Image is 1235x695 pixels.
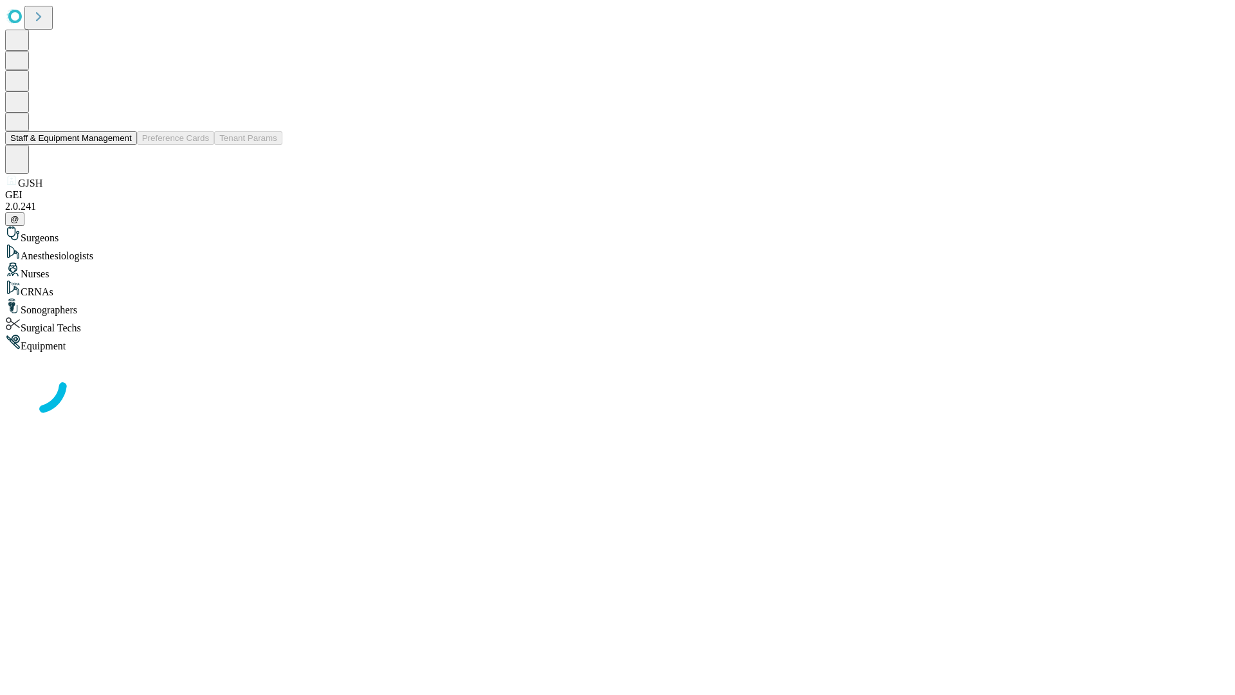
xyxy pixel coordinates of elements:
[10,214,19,224] span: @
[5,226,1230,244] div: Surgeons
[5,298,1230,316] div: Sonographers
[5,244,1230,262] div: Anesthesiologists
[5,212,24,226] button: @
[5,201,1230,212] div: 2.0.241
[5,280,1230,298] div: CRNAs
[137,131,214,145] button: Preference Cards
[5,189,1230,201] div: GEI
[5,334,1230,352] div: Equipment
[5,262,1230,280] div: Nurses
[5,131,137,145] button: Staff & Equipment Management
[18,178,42,189] span: GJSH
[214,131,282,145] button: Tenant Params
[5,316,1230,334] div: Surgical Techs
